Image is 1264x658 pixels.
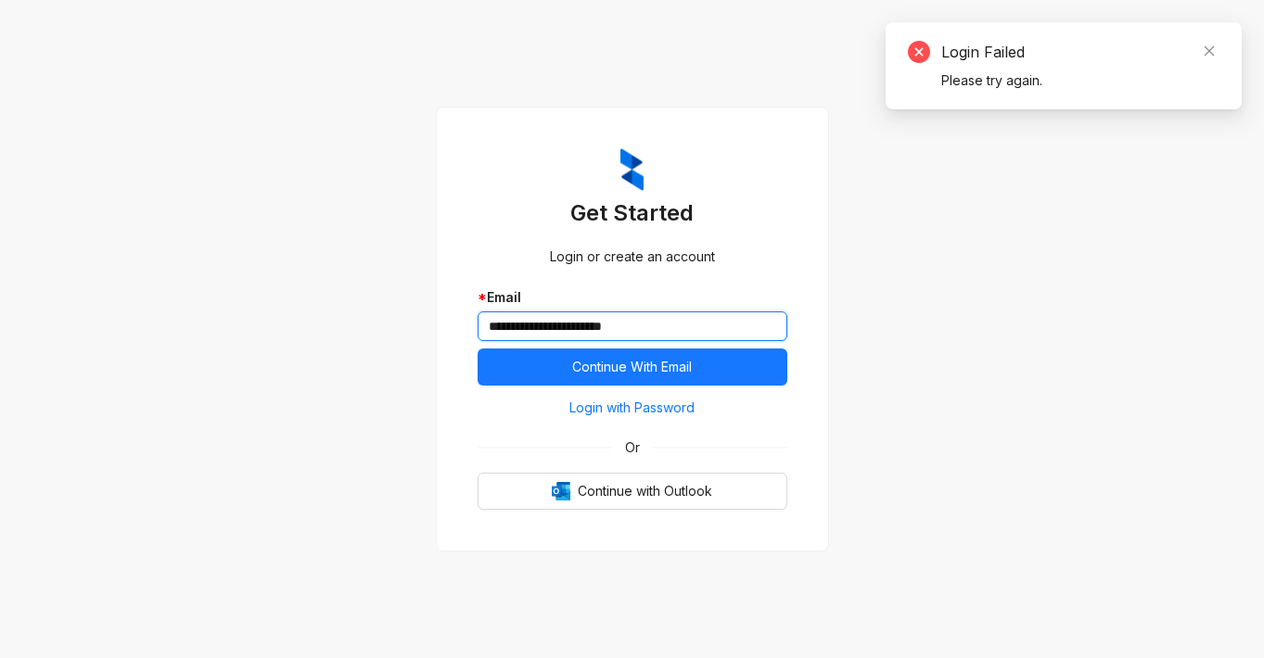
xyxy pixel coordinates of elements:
[612,437,653,458] span: Or
[908,41,930,63] span: close-circle
[478,393,787,423] button: Login with Password
[572,357,692,377] span: Continue With Email
[620,148,644,191] img: ZumaIcon
[478,287,787,308] div: Email
[478,473,787,510] button: OutlookContinue with Outlook
[552,482,570,500] img: Outlook
[941,41,1219,63] div: Login Failed
[478,247,787,267] div: Login or create an account
[478,348,787,386] button: Continue With Email
[1203,44,1216,57] span: close
[941,70,1219,91] div: Please try again.
[1199,41,1219,61] a: Close
[478,198,787,228] h3: Get Started
[578,481,712,501] span: Continue with Outlook
[569,398,695,418] span: Login with Password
